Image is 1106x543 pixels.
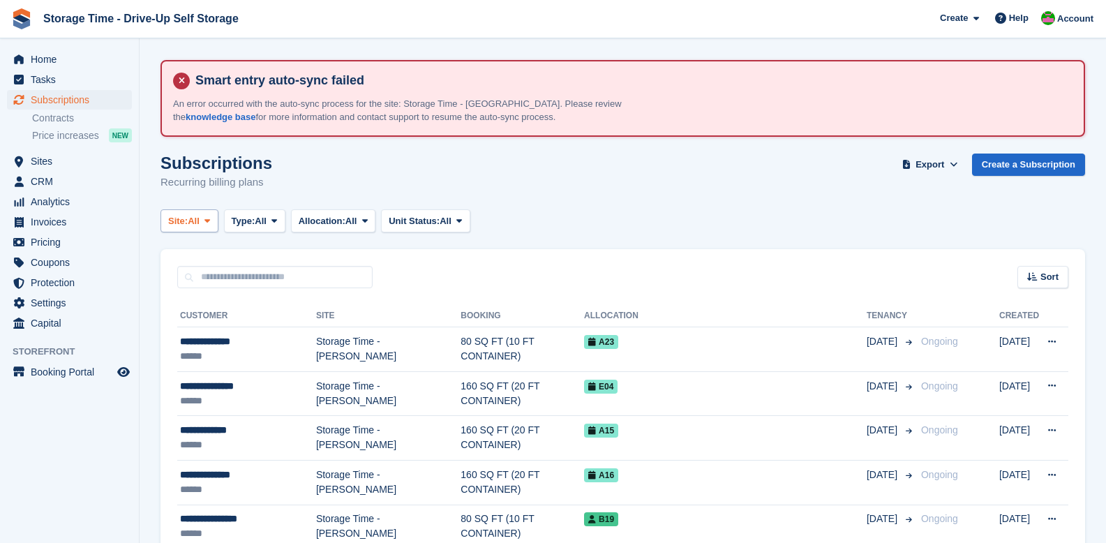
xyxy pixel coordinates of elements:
span: All [440,214,451,228]
span: Settings [31,293,114,313]
a: knowledge base [186,112,255,122]
a: Contracts [32,112,132,125]
span: Ongoing [921,513,958,524]
td: Storage Time - [PERSON_NAME] [316,327,461,372]
td: Storage Time - [PERSON_NAME] [316,416,461,461]
a: menu [7,172,132,191]
span: [DATE] [867,379,900,394]
img: stora-icon-8386f47178a22dfd0bd8f6a31ec36ba5ce8667c1dd55bd0f319d3a0aa187defe.svg [11,8,32,29]
a: menu [7,362,132,382]
td: [DATE] [999,327,1039,372]
a: menu [7,313,132,333]
span: Tasks [31,70,114,89]
a: menu [7,90,132,110]
a: Preview store [115,364,132,380]
a: Create a Subscription [972,154,1085,177]
span: Site: [168,214,188,228]
span: B19 [584,512,618,526]
span: Create [940,11,968,25]
h1: Subscriptions [160,154,272,172]
span: Unit Status: [389,214,440,228]
a: menu [7,253,132,272]
span: Help [1009,11,1029,25]
span: Sites [31,151,114,171]
h4: Smart entry auto-sync failed [190,73,1073,89]
span: [DATE] [867,512,900,526]
span: [DATE] [867,423,900,438]
button: Type: All [224,209,285,232]
span: Type: [232,214,255,228]
span: A15 [584,424,618,438]
span: Export [916,158,944,172]
span: All [188,214,200,228]
span: Account [1057,12,1093,26]
span: Price increases [32,129,99,142]
th: Allocation [584,305,867,327]
th: Booking [461,305,584,327]
button: Allocation: All [291,209,376,232]
span: Protection [31,273,114,292]
a: menu [7,273,132,292]
span: CRM [31,172,114,191]
th: Customer [177,305,316,327]
span: All [345,214,357,228]
div: NEW [109,128,132,142]
span: Ongoing [921,424,958,436]
span: Coupons [31,253,114,272]
a: menu [7,192,132,211]
a: menu [7,70,132,89]
th: Created [999,305,1039,327]
th: Tenancy [867,305,916,327]
button: Site: All [160,209,218,232]
button: Unit Status: All [381,209,470,232]
td: [DATE] [999,460,1039,505]
span: Home [31,50,114,69]
span: Sort [1040,270,1059,284]
span: A23 [584,335,618,349]
span: Ongoing [921,380,958,392]
span: Ongoing [921,336,958,347]
a: menu [7,212,132,232]
a: menu [7,293,132,313]
a: menu [7,50,132,69]
span: Subscriptions [31,90,114,110]
p: Recurring billing plans [160,174,272,191]
span: Pricing [31,232,114,252]
span: Storefront [13,345,139,359]
td: 160 SQ FT (20 FT CONTAINER) [461,416,584,461]
img: Saeed [1041,11,1055,25]
td: [DATE] [999,371,1039,416]
span: E04 [584,380,618,394]
span: Invoices [31,212,114,232]
button: Export [899,154,961,177]
span: Capital [31,313,114,333]
td: Storage Time - [PERSON_NAME] [316,371,461,416]
td: [DATE] [999,416,1039,461]
th: Site [316,305,461,327]
td: Storage Time - [PERSON_NAME] [316,460,461,505]
a: menu [7,151,132,171]
span: [DATE] [867,468,900,482]
span: Allocation: [299,214,345,228]
a: Storage Time - Drive-Up Self Storage [38,7,244,30]
td: 160 SQ FT (20 FT CONTAINER) [461,371,584,416]
span: [DATE] [867,334,900,349]
span: Ongoing [921,469,958,480]
span: Booking Portal [31,362,114,382]
td: 160 SQ FT (20 FT CONTAINER) [461,460,584,505]
a: menu [7,232,132,252]
span: Analytics [31,192,114,211]
a: Price increases NEW [32,128,132,143]
span: A16 [584,468,618,482]
p: An error occurred with the auto-sync process for the site: Storage Time - [GEOGRAPHIC_DATA]. Plea... [173,97,662,124]
span: All [255,214,267,228]
td: 80 SQ FT (10 FT CONTAINER) [461,327,584,372]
